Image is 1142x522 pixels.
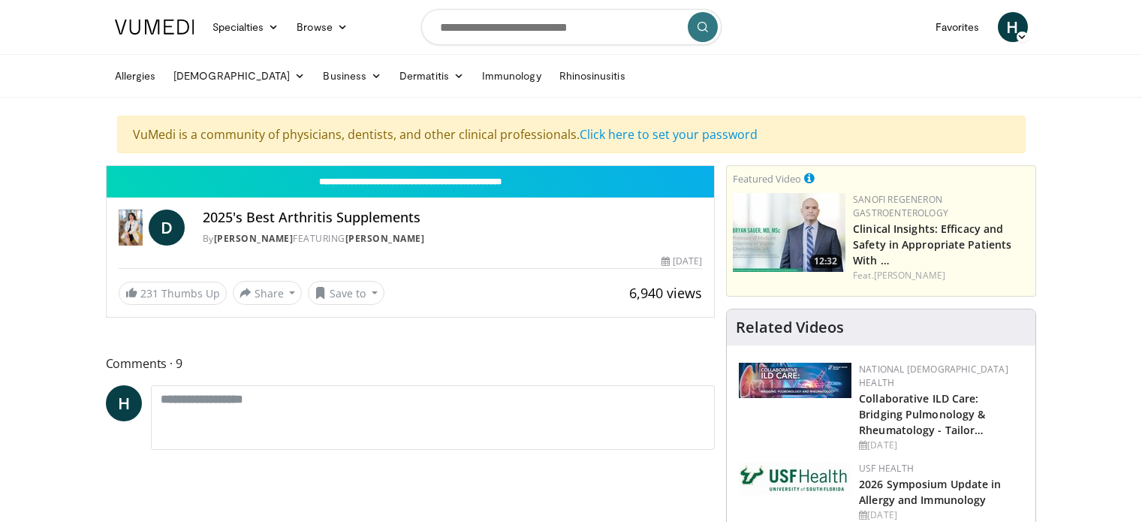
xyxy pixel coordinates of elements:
[859,508,1023,522] div: [DATE]
[853,222,1011,267] a: Clinical Insights: Efficacy and Safety in Appropriate Patients With …
[550,61,634,91] a: Rhinosinusitis
[629,284,702,302] span: 6,940 views
[203,210,703,226] h4: 2025's Best Arthritis Supplements
[288,12,357,42] a: Browse
[853,269,1029,282] div: Feat.
[308,281,384,305] button: Save to
[739,462,851,495] img: 6ba8804a-8538-4002-95e7-a8f8012d4a11.png.150x105_q85_autocrop_double_scale_upscale_version-0.2.jpg
[733,193,845,272] a: 12:32
[859,391,985,437] a: Collaborative ILD Care: Bridging Pulmonology & Rheumatology - Tailor…
[203,232,703,246] div: By FEATURING
[314,61,390,91] a: Business
[345,232,425,245] a: [PERSON_NAME]
[106,385,142,421] a: H
[421,9,722,45] input: Search topics, interventions
[859,439,1023,452] div: [DATE]
[164,61,314,91] a: [DEMOGRAPHIC_DATA]
[117,116,1026,153] div: VuMedi is a community of physicians, dentists, and other clinical professionals.
[661,255,702,268] div: [DATE]
[874,269,945,282] a: [PERSON_NAME]
[106,354,716,373] span: Comments 9
[998,12,1028,42] a: H
[115,20,194,35] img: VuMedi Logo
[119,210,143,246] img: Dr. Diana Girnita
[233,281,303,305] button: Share
[106,61,165,91] a: Allergies
[214,232,294,245] a: [PERSON_NAME]
[809,255,842,268] span: 12:32
[580,126,758,143] a: Click here to set your password
[119,282,227,305] a: 231 Thumbs Up
[859,363,1008,389] a: National [DEMOGRAPHIC_DATA] Health
[859,477,1001,507] a: 2026 Symposium Update in Allergy and Immunology
[927,12,989,42] a: Favorites
[739,363,851,398] img: 7e341e47-e122-4d5e-9c74-d0a8aaff5d49.jpg.150x105_q85_autocrop_double_scale_upscale_version-0.2.jpg
[853,193,948,219] a: Sanofi Regeneron Gastroenterology
[203,12,288,42] a: Specialties
[733,193,845,272] img: bf9ce42c-6823-4735-9d6f-bc9dbebbcf2c.png.150x105_q85_crop-smart_upscale.jpg
[149,210,185,246] a: D
[140,286,158,300] span: 231
[733,172,801,186] small: Featured Video
[473,61,550,91] a: Immunology
[859,462,914,475] a: USF Health
[736,318,844,336] h4: Related Videos
[390,61,473,91] a: Dermatitis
